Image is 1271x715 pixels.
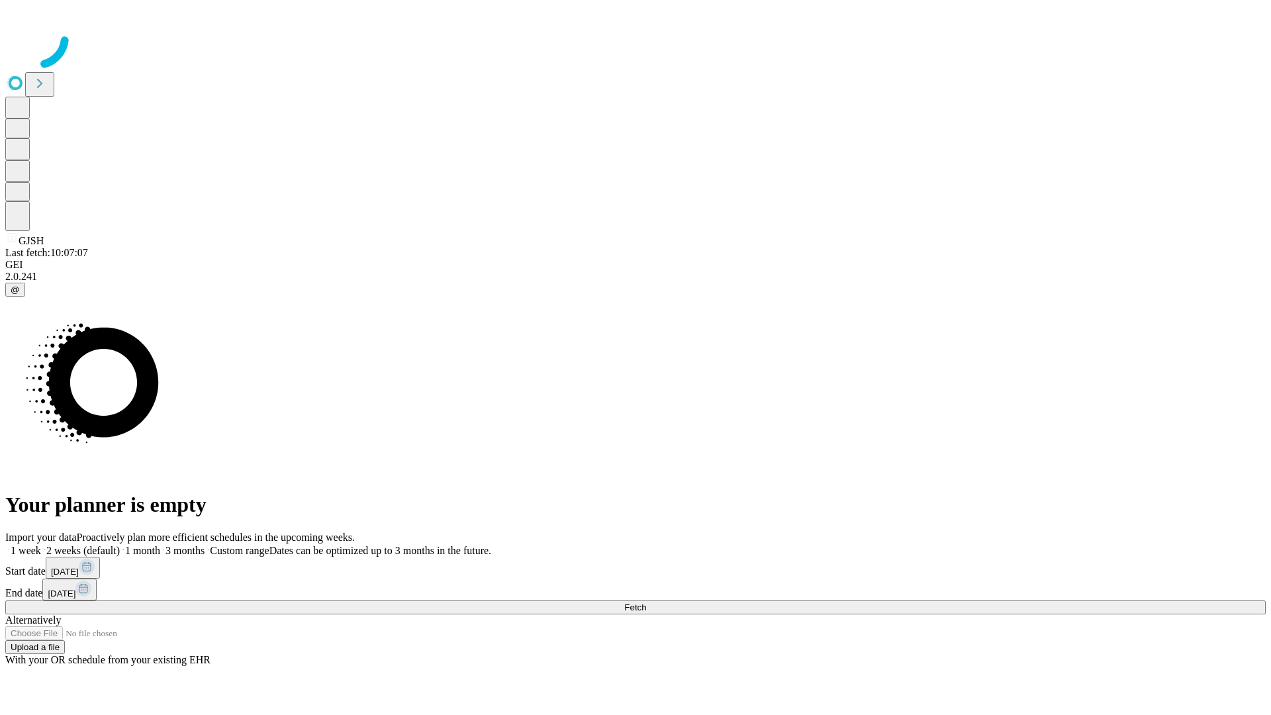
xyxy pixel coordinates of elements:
[624,602,646,612] span: Fetch
[125,545,160,556] span: 1 month
[269,545,491,556] span: Dates can be optimized up to 3 months in the future.
[165,545,205,556] span: 3 months
[5,579,1266,600] div: End date
[5,640,65,654] button: Upload a file
[46,557,100,579] button: [DATE]
[51,567,79,577] span: [DATE]
[5,283,25,297] button: @
[42,579,97,600] button: [DATE]
[5,654,211,665] span: With your OR schedule from your existing EHR
[11,545,41,556] span: 1 week
[5,614,61,626] span: Alternatively
[5,557,1266,579] div: Start date
[46,545,120,556] span: 2 weeks (default)
[48,589,75,598] span: [DATE]
[5,532,77,543] span: Import your data
[5,600,1266,614] button: Fetch
[210,545,269,556] span: Custom range
[5,271,1266,283] div: 2.0.241
[5,247,88,258] span: Last fetch: 10:07:07
[5,493,1266,517] h1: Your planner is empty
[11,285,20,295] span: @
[19,235,44,246] span: GJSH
[77,532,355,543] span: Proactively plan more efficient schedules in the upcoming weeks.
[5,259,1266,271] div: GEI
